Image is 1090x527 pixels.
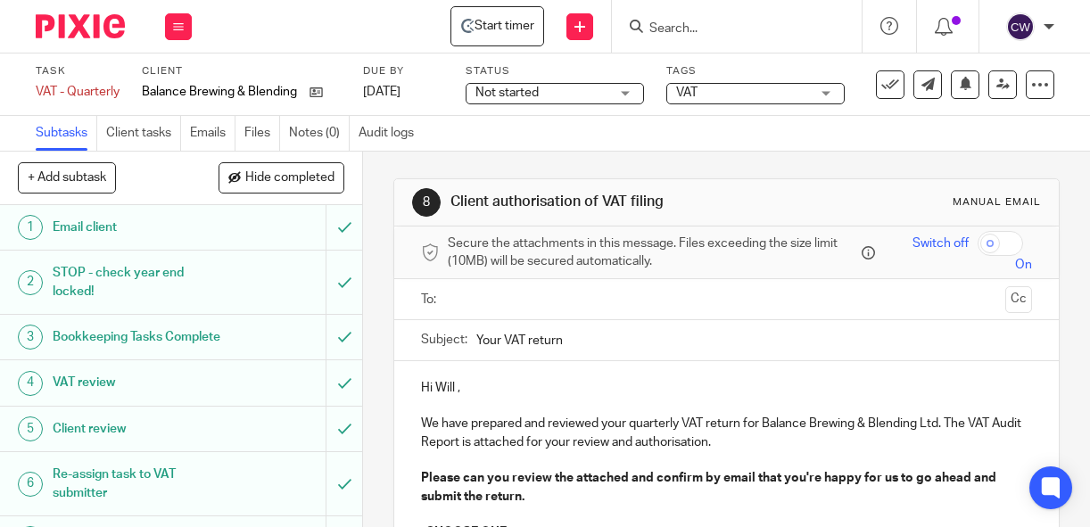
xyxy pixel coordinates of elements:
label: Client [142,64,341,78]
h1: Email client [53,214,223,241]
div: 8 [412,188,441,217]
h1: Client authorisation of VAT filing [450,193,764,211]
h1: STOP - check year end locked! [53,259,223,305]
div: 1 [18,215,43,240]
a: Client tasks [106,116,181,151]
label: Status [466,64,644,78]
span: On [1015,256,1032,274]
p: Hi Will , [421,379,1032,397]
div: 3 [18,325,43,350]
img: svg%3E [1006,12,1035,41]
span: VAT [676,86,698,99]
label: Subject: [421,331,467,349]
div: 2 [18,270,43,295]
a: Balance Brewing & Blending Ltd - VAT - Quarterly [450,6,544,46]
button: Hide completed [219,162,344,193]
span: Start timer [475,17,534,35]
label: Tags [666,64,845,78]
button: Cc [1005,286,1032,313]
p: Balance Brewing & Blending Ltd [142,83,301,101]
a: Audit logs [359,116,423,151]
span: Hide completed [245,171,334,185]
span: Not started [475,86,539,99]
span: [DATE] [363,86,400,98]
p: We have prepared and reviewed your quarterly VAT return for Balance Brewing & Blending Ltd. The V... [421,415,1032,451]
img: Pixie [36,14,125,38]
h1: Client review [53,416,223,442]
h1: Re-assign task to VAT submitter [53,461,223,506]
span: Switch off [912,235,969,252]
h1: VAT review [53,369,223,396]
div: VAT - Quarterly [36,83,120,101]
div: Manual email [953,195,1041,210]
h1: Bookkeeping Tasks Complete [53,324,223,350]
div: 5 [18,416,43,441]
label: To: [421,291,441,309]
a: Emails [190,116,235,151]
label: Task [36,64,120,78]
button: + Add subtask [18,162,116,193]
a: Subtasks [36,116,97,151]
div: 4 [18,371,43,396]
label: Due by [363,64,443,78]
a: Notes (0) [289,116,350,151]
strong: Please can you review the attached and confirm by email that you're happy for us to go ahead and ... [421,472,999,502]
input: Search [648,21,808,37]
span: Secure the attachments in this message. Files exceeding the size limit (10MB) will be secured aut... [448,235,857,271]
a: Files [244,116,280,151]
div: 6 [18,472,43,497]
